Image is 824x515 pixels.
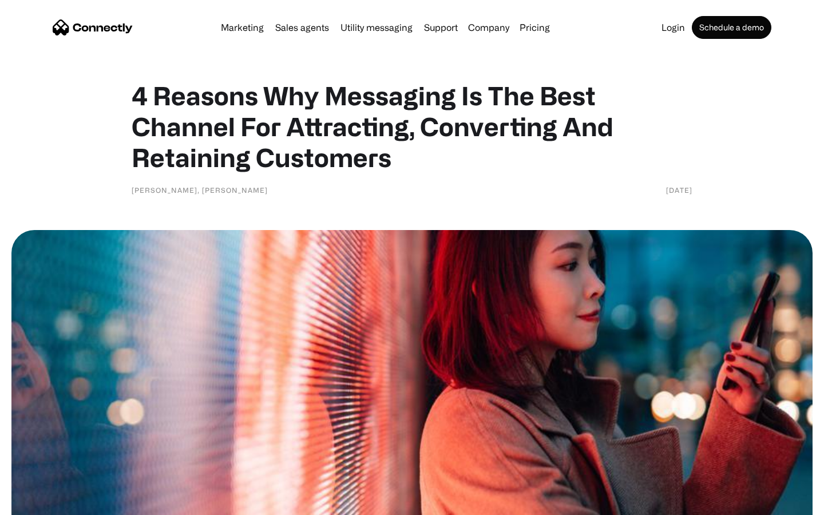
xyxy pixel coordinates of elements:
h1: 4 Reasons Why Messaging Is The Best Channel For Attracting, Converting And Retaining Customers [132,80,692,173]
a: Utility messaging [336,23,417,32]
div: [DATE] [666,184,692,196]
a: Schedule a demo [692,16,771,39]
div: Company [468,19,509,35]
div: [PERSON_NAME], [PERSON_NAME] [132,184,268,196]
aside: Language selected: English [11,495,69,511]
a: Pricing [515,23,554,32]
ul: Language list [23,495,69,511]
div: Company [465,19,513,35]
a: home [53,19,133,36]
a: Marketing [216,23,268,32]
a: Login [657,23,690,32]
a: Sales agents [271,23,334,32]
a: Support [419,23,462,32]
